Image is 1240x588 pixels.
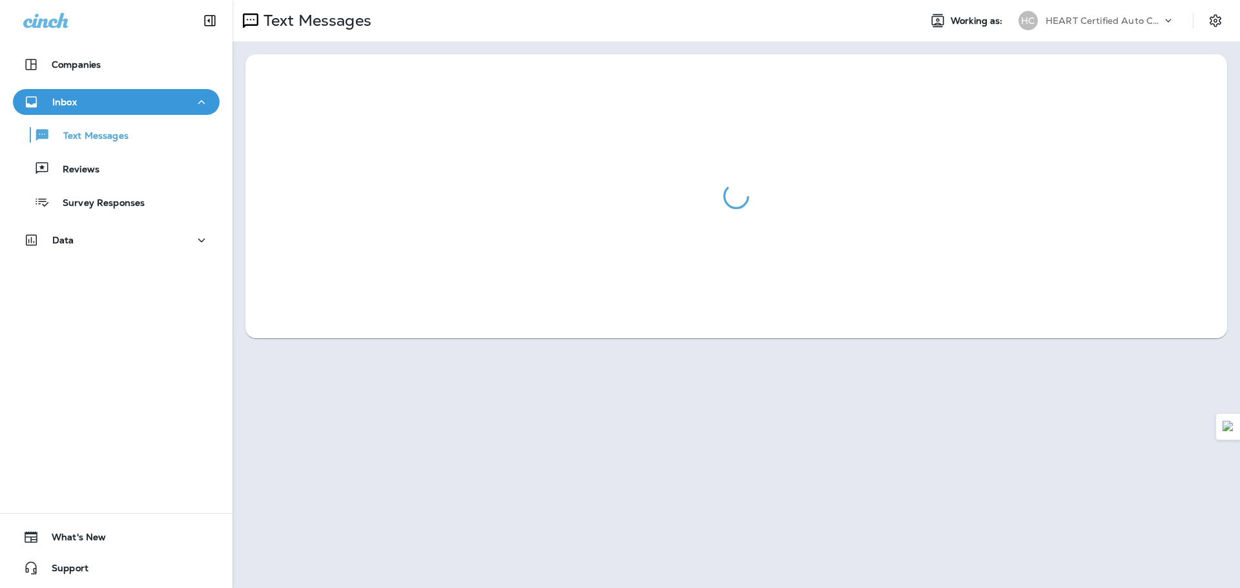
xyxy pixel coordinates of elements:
[1223,421,1234,432] img: Detect Auto
[13,155,220,182] button: Reviews
[52,235,74,245] p: Data
[258,11,371,30] p: Text Messages
[13,188,220,216] button: Survey Responses
[192,8,228,34] button: Collapse Sidebar
[1018,11,1038,30] div: HC
[50,198,145,210] p: Survey Responses
[39,563,88,578] span: Support
[13,227,220,253] button: Data
[13,555,220,581] button: Support
[13,52,220,77] button: Companies
[1204,9,1227,32] button: Settings
[50,164,99,176] p: Reviews
[52,59,101,70] p: Companies
[13,89,220,115] button: Inbox
[13,524,220,550] button: What's New
[951,15,1006,26] span: Working as:
[1046,15,1162,26] p: HEART Certified Auto Care
[13,121,220,148] button: Text Messages
[50,130,129,143] p: Text Messages
[39,532,106,547] span: What's New
[52,97,77,107] p: Inbox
